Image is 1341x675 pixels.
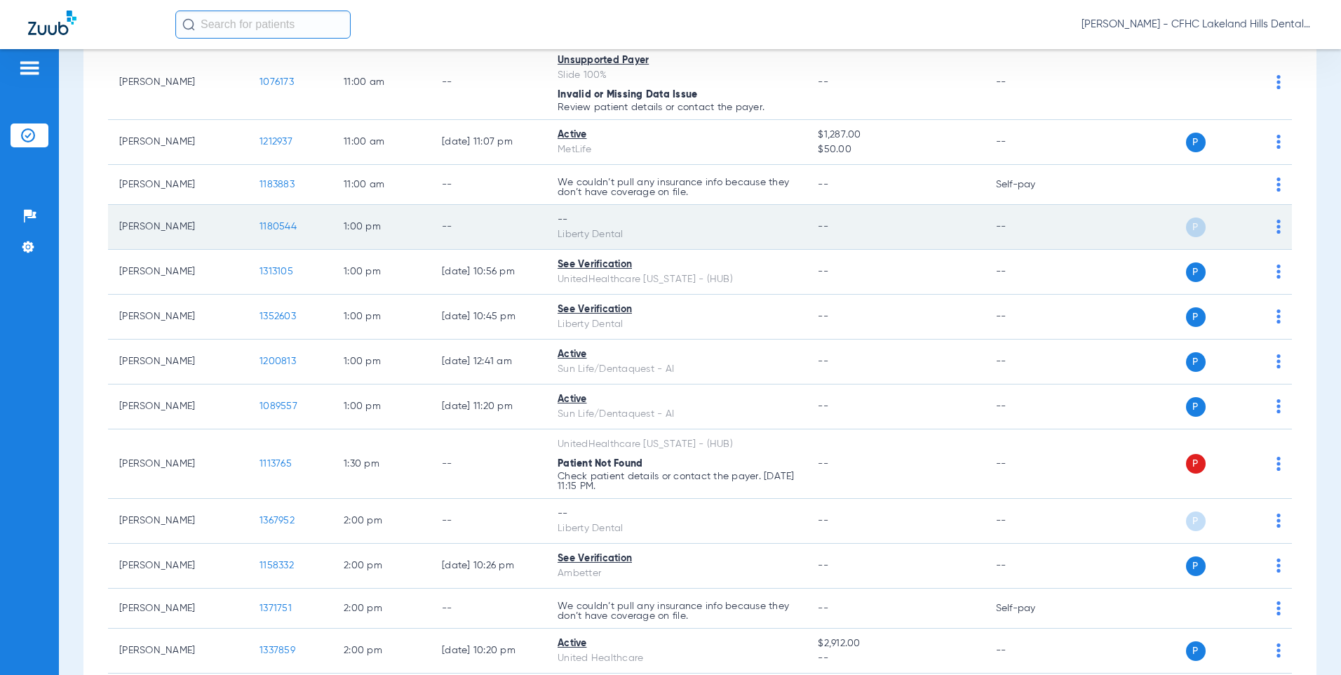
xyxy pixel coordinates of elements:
p: Check patient details or contact the payer. [DATE] 11:15 PM. [558,472,795,491]
img: group-dot-blue.svg [1276,559,1281,573]
span: 1076173 [260,77,294,87]
span: P [1186,262,1206,282]
td: [PERSON_NAME] [108,429,248,499]
span: -- [818,516,828,526]
div: See Verification [558,258,795,272]
td: 11:00 AM [332,120,431,165]
div: See Verification [558,552,795,566]
img: group-dot-blue.svg [1276,75,1281,89]
img: group-dot-blue.svg [1276,399,1281,413]
p: We couldn’t pull any insurance info because they don’t have coverage on file. [558,601,795,621]
span: P [1186,307,1206,327]
td: 2:00 PM [332,499,431,544]
img: group-dot-blue.svg [1276,178,1281,192]
span: P [1186,556,1206,576]
img: hamburger-icon [18,60,41,76]
span: Invalid or Missing Data Issue [558,90,697,100]
td: [PERSON_NAME] [108,165,248,205]
td: 1:00 PM [332,385,431,429]
span: 1200813 [260,356,296,366]
span: 1313105 [260,267,293,276]
td: [DATE] 10:26 PM [431,544,546,589]
div: -- [558,213,795,227]
div: Liberty Dental [558,317,795,332]
span: P [1186,512,1206,531]
td: -- [985,629,1079,674]
img: group-dot-blue.svg [1276,265,1281,279]
td: [PERSON_NAME] [108,120,248,165]
img: group-dot-blue.svg [1276,135,1281,149]
span: -- [818,651,973,666]
p: We couldn’t pull any insurance info because they don’t have coverage on file. [558,178,795,197]
td: [DATE] 11:07 PM [431,120,546,165]
span: [PERSON_NAME] - CFHC Lakeland Hills Dental [1081,18,1313,32]
span: -- [818,459,828,469]
td: [PERSON_NAME] [108,385,248,429]
div: Liberty Dental [558,227,795,242]
span: Patient Not Found [558,459,642,469]
td: 11:00 AM [332,46,431,120]
span: 1183883 [260,180,295,189]
td: -- [985,340,1079,385]
td: 1:00 PM [332,205,431,250]
td: -- [431,589,546,629]
td: [PERSON_NAME] [108,544,248,589]
span: -- [818,603,828,613]
td: -- [985,429,1079,499]
div: See Verification [558,302,795,317]
span: P [1186,352,1206,372]
td: -- [431,165,546,205]
td: [DATE] 11:20 PM [431,385,546,429]
td: [PERSON_NAME] [108,295,248,340]
td: [PERSON_NAME] [108,340,248,385]
div: Active [558,128,795,142]
div: UnitedHealthcare [US_STATE] - (HUB) [558,272,795,287]
img: group-dot-blue.svg [1276,514,1281,528]
td: -- [431,429,546,499]
td: -- [985,46,1079,120]
span: 1367952 [260,516,295,526]
td: [DATE] 10:45 PM [431,295,546,340]
td: -- [431,499,546,544]
td: [PERSON_NAME] [108,205,248,250]
span: $1,287.00 [818,128,973,142]
td: 2:00 PM [332,629,431,674]
div: -- [558,507,795,521]
img: group-dot-blue.svg [1276,601,1281,615]
td: -- [985,385,1079,429]
span: $50.00 [818,142,973,157]
div: Active [558,392,795,407]
td: Self-pay [985,589,1079,629]
span: -- [818,222,828,232]
span: P [1186,641,1206,661]
span: P [1186,218,1206,237]
input: Search for patients [175,11,351,39]
td: -- [985,544,1079,589]
img: group-dot-blue.svg [1276,309,1281,323]
div: Unsupported Payer [558,53,795,68]
span: $2,912.00 [818,636,973,651]
td: [PERSON_NAME] [108,46,248,120]
span: -- [818,267,828,276]
span: -- [818,77,828,87]
p: Review patient details or contact the payer. [558,102,795,112]
td: [DATE] 10:20 PM [431,629,546,674]
td: [PERSON_NAME] [108,589,248,629]
span: P [1186,133,1206,152]
div: United Healthcare [558,651,795,666]
td: -- [431,46,546,120]
span: 1113765 [260,459,292,469]
td: -- [985,295,1079,340]
img: Search Icon [182,18,195,31]
span: -- [818,312,828,321]
td: 1:00 PM [332,250,431,295]
div: Sun Life/Dentaquest - AI [558,362,795,377]
td: [PERSON_NAME] [108,629,248,674]
img: group-dot-blue.svg [1276,457,1281,471]
span: P [1186,454,1206,474]
td: -- [985,205,1079,250]
td: 11:00 AM [332,165,431,205]
span: 1158332 [260,561,294,570]
span: 1352603 [260,312,296,321]
span: -- [818,180,828,189]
